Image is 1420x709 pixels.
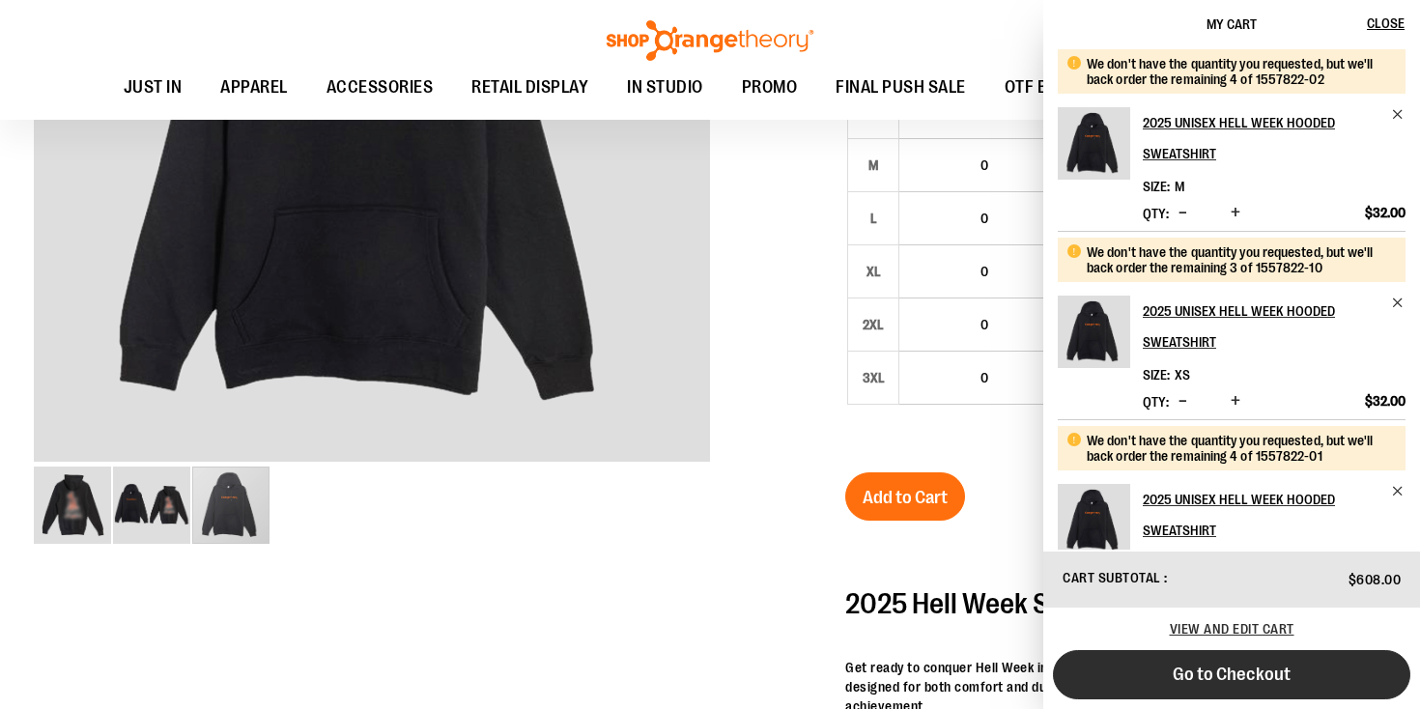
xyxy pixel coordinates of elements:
a: 2025 Unisex Hell Week Hooded Sweatshirt [1058,484,1130,569]
span: OTF BY YOU [1005,66,1093,109]
a: 2025 Unisex Hell Week Hooded Sweatshirt [1058,296,1130,381]
span: $608.00 [1349,572,1402,587]
span: JUST IN [124,66,183,109]
span: 0 [980,370,988,385]
span: 0 [980,211,988,226]
span: Go to Checkout [1173,664,1291,685]
h2: 2025 Unisex Hell Week Hooded Sweatshirt [1143,107,1379,169]
h2: 2025 Unisex Hell Week Hooded Sweatshirt [1143,484,1379,546]
li: Product [1058,419,1406,608]
div: 2XL [859,310,888,339]
a: 2025 Unisex Hell Week Hooded Sweatshirt [1143,484,1406,546]
span: Cart Subtotal [1063,570,1161,585]
span: IN STUDIO [627,66,703,109]
h2: 2025 Hell Week Sweatshirt – Limited Edition [845,588,1386,619]
button: Decrease product quantity [1174,392,1192,411]
span: ACCESSORIES [327,66,434,109]
label: Qty [1143,394,1169,410]
div: M [859,151,888,180]
a: View and edit cart [1170,621,1294,637]
label: Qty [1143,206,1169,221]
div: L [859,204,888,233]
div: image 1 of 3 [34,465,113,546]
li: Product [1058,231,1406,419]
span: Add to Cart [863,487,948,508]
button: Add to Cart [845,472,965,521]
span: 0 [980,157,988,173]
div: image 2 of 3 [113,465,192,546]
dt: Size [1143,367,1170,383]
span: RETAIL DISPLAY [471,66,588,109]
div: We don't have the quantity you requested, but we'll back order the remaining 4 of 1557822-02 [1087,56,1391,87]
button: Decrease product quantity [1174,204,1192,223]
span: $32.00 [1365,204,1406,221]
img: 2025 Hell Week Hooded Sweatshirt [34,467,111,544]
div: XL [859,257,888,286]
button: Increase product quantity [1226,204,1245,223]
a: Remove item [1391,107,1406,122]
a: 2025 Unisex Hell Week Hooded Sweatshirt [1058,107,1130,192]
li: Product [1058,49,1406,231]
dt: Size [1143,179,1170,194]
button: Go to Checkout [1053,650,1410,699]
span: My Cart [1207,16,1257,32]
div: 3XL [859,363,888,392]
a: Remove item [1391,484,1406,498]
span: PROMO [742,66,798,109]
a: 2025 Unisex Hell Week Hooded Sweatshirt [1143,107,1406,169]
span: M [1175,179,1184,194]
span: 0 [980,264,988,279]
img: 2025 Unisex Hell Week Hooded Sweatshirt [1058,484,1130,556]
span: APPAREL [220,66,288,109]
img: 2025 Hell Week Hooded Sweatshirt [113,467,190,544]
a: 2025 Unisex Hell Week Hooded Sweatshirt [1143,296,1406,357]
img: Shop Orangetheory [604,20,816,61]
button: Increase product quantity [1226,392,1245,411]
span: XS [1175,367,1190,383]
span: $32.00 [1365,392,1406,410]
span: Close [1367,15,1405,31]
div: We don't have the quantity you requested, but we'll back order the remaining 3 of 1557822-10 [1087,244,1391,275]
div: image 3 of 3 [192,465,270,546]
div: We don't have the quantity you requested, but we'll back order the remaining 4 of 1557822-01 [1087,433,1391,464]
span: FINAL PUSH SALE [836,66,966,109]
h2: 2025 Unisex Hell Week Hooded Sweatshirt [1143,296,1379,357]
img: 2025 Unisex Hell Week Hooded Sweatshirt [1058,107,1130,180]
a: Remove item [1391,296,1406,310]
span: 0 [980,317,988,332]
img: 2025 Unisex Hell Week Hooded Sweatshirt [1058,296,1130,368]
